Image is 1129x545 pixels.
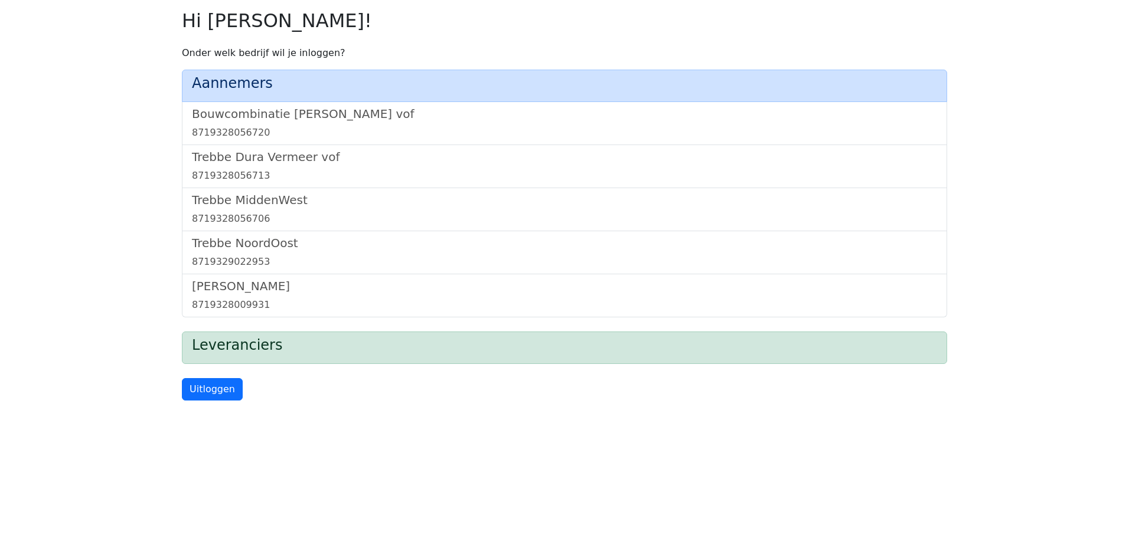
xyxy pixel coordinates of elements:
[192,169,937,183] div: 8719328056713
[182,378,243,400] a: Uitloggen
[192,150,937,164] h5: Trebbe Dura Vermeer vof
[192,150,937,183] a: Trebbe Dura Vermeer vof8719328056713
[192,107,937,140] a: Bouwcombinatie [PERSON_NAME] vof8719328056720
[192,107,937,121] h5: Bouwcombinatie [PERSON_NAME] vof
[192,255,937,269] div: 8719329022953
[192,126,937,140] div: 8719328056720
[192,337,937,354] h4: Leveranciers
[192,298,937,312] div: 8719328009931
[192,193,937,207] h5: Trebbe MiddenWest
[192,212,937,226] div: 8719328056706
[192,236,937,269] a: Trebbe NoordOost8719329022953
[182,9,947,32] h2: Hi [PERSON_NAME]!
[192,75,937,92] h4: Aannemers
[192,236,937,250] h5: Trebbe NoordOost
[192,193,937,226] a: Trebbe MiddenWest8719328056706
[182,46,947,60] p: Onder welk bedrijf wil je inloggen?
[192,279,937,293] h5: [PERSON_NAME]
[192,279,937,312] a: [PERSON_NAME]8719328009931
